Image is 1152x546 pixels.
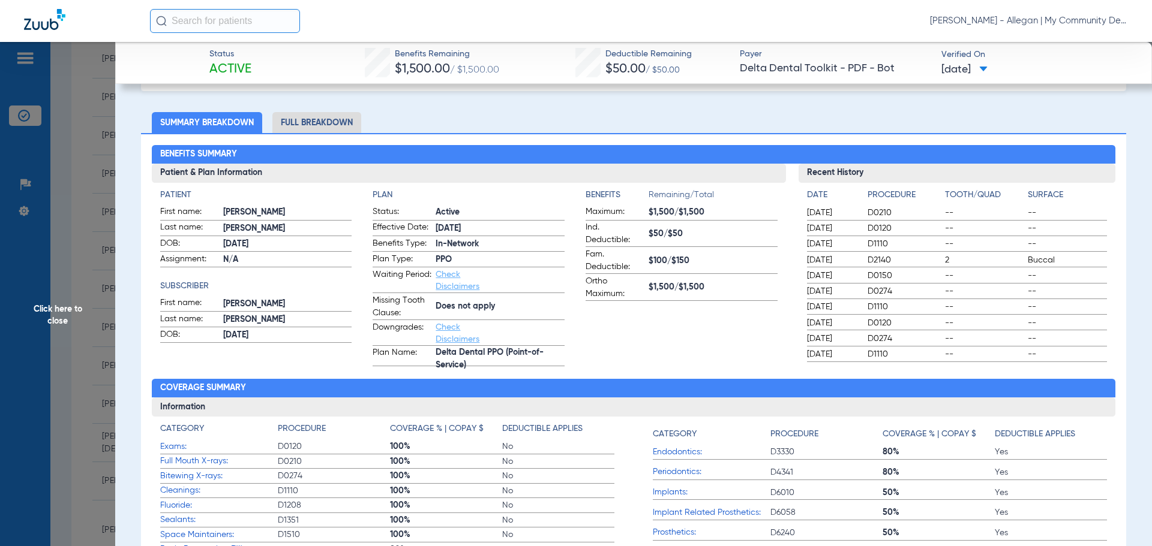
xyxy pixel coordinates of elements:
[770,466,883,478] span: D4341
[160,189,352,201] h4: Patient
[223,206,352,219] span: [PERSON_NAME]
[1028,207,1107,219] span: --
[1028,222,1107,234] span: --
[653,466,770,478] span: Periodontics:
[223,222,352,235] span: [PERSON_NAME]
[150,9,300,33] input: Search for patients
[390,423,484,435] h4: Coverage % | Copay $
[278,529,390,541] span: D1510
[436,353,565,366] span: Delta Dental PPO (Point-of-Service)
[373,189,565,201] h4: Plan
[152,112,262,133] li: Summary Breakdown
[653,486,770,499] span: Implants:
[945,348,1024,360] span: --
[223,238,352,251] span: [DATE]
[868,270,941,282] span: D0150
[995,446,1107,458] span: Yes
[586,189,649,206] app-breakdown-title: Benefits
[586,189,649,201] h4: Benefits
[278,470,390,482] span: D0274
[868,238,941,250] span: D1110
[945,254,1024,266] span: 2
[653,428,697,441] h4: Category
[160,529,278,541] span: Space Maintainers:
[807,301,857,313] span: [DATE]
[653,446,770,458] span: Endodontics:
[436,206,565,219] span: Active
[152,379,1116,398] h2: Coverage Summary
[152,164,786,183] h3: Patient & Plan Information
[160,313,219,327] span: Last name:
[160,253,219,267] span: Assignment:
[272,112,361,133] li: Full Breakdown
[945,189,1024,201] h4: Tooth/Quad
[653,423,770,445] app-breakdown-title: Category
[390,423,502,439] app-breakdown-title: Coverage % | Copay $
[450,65,499,75] span: / $1,500.00
[649,206,778,219] span: $1,500/$1,500
[278,485,390,497] span: D1110
[945,189,1024,206] app-breakdown-title: Tooth/Quad
[1028,238,1107,250] span: --
[160,514,278,526] span: Sealants:
[373,253,431,267] span: Plan Type:
[868,189,941,201] h4: Procedure
[945,207,1024,219] span: --
[649,189,778,206] span: Remaining/Total
[770,423,883,445] app-breakdown-title: Procedure
[373,294,431,319] span: Missing Tooth Clause:
[156,16,167,26] img: Search Icon
[160,206,219,220] span: First name:
[160,499,278,512] span: Fluoride:
[883,506,995,518] span: 50%
[278,423,326,435] h4: Procedure
[770,487,883,499] span: D6010
[945,317,1024,329] span: --
[807,189,857,206] app-breakdown-title: Date
[160,484,278,497] span: Cleanings:
[770,428,818,441] h4: Procedure
[395,63,450,76] span: $1,500.00
[223,298,352,310] span: [PERSON_NAME]
[390,455,502,467] span: 100%
[605,48,692,61] span: Deductible Remaining
[807,238,857,250] span: [DATE]
[807,222,857,234] span: [DATE]
[868,317,941,329] span: D0120
[160,441,278,453] span: Exams:
[160,455,278,467] span: Full Mouth X-rays:
[646,66,680,74] span: / $50.00
[436,254,565,266] span: PPO
[373,269,431,292] span: Waiting Period:
[160,423,278,439] app-breakdown-title: Category
[373,346,431,366] span: Plan Name:
[941,49,1133,61] span: Verified On
[945,301,1024,313] span: --
[605,63,646,76] span: $50.00
[278,441,390,453] span: D0120
[1092,488,1152,546] div: Chat Widget
[278,455,390,467] span: D0210
[1028,348,1107,360] span: --
[649,255,778,267] span: $100/$150
[883,487,995,499] span: 50%
[390,529,502,541] span: 100%
[160,470,278,482] span: Bitewing X-rays:
[502,423,583,435] h4: Deductible Applies
[502,423,614,439] app-breakdown-title: Deductible Applies
[160,328,219,343] span: DOB:
[883,446,995,458] span: 80%
[883,527,995,539] span: 50%
[586,248,644,273] span: Fam. Deductible:
[502,514,614,526] span: No
[278,514,390,526] span: D1351
[883,466,995,478] span: 80%
[807,207,857,219] span: [DATE]
[1028,254,1107,266] span: Buccal
[945,238,1024,250] span: --
[868,285,941,297] span: D0274
[868,189,941,206] app-breakdown-title: Procedure
[160,423,204,435] h4: Category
